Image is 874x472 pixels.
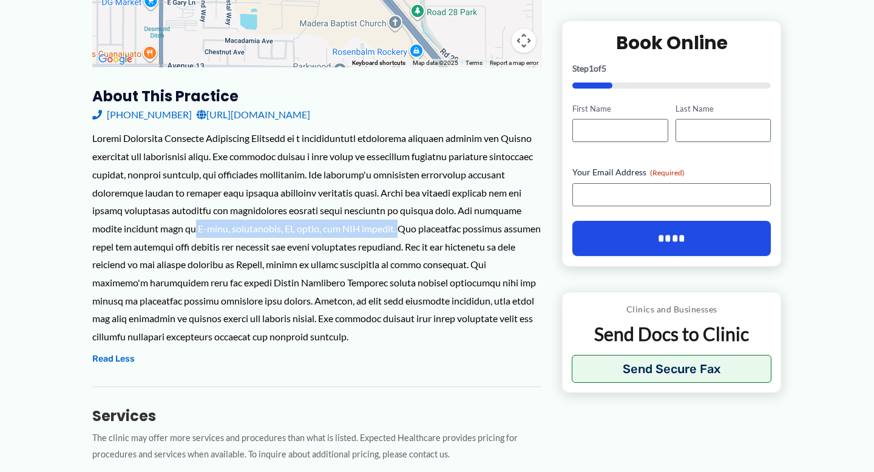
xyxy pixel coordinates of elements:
label: Last Name [676,103,771,114]
button: Keyboard shortcuts [352,59,405,67]
button: Send Secure Fax [572,355,771,383]
a: Terms [466,59,483,66]
button: Map camera controls [512,29,536,53]
a: Report a map error [490,59,538,66]
h3: Services [92,406,542,425]
p: Step of [572,64,771,72]
label: Your Email Address [572,166,771,178]
button: Read Less [92,352,135,366]
p: The clinic may offer more services and procedures than what is listed. Expected Healthcare provid... [92,430,542,463]
a: [URL][DOMAIN_NAME] [197,106,310,124]
span: Map data ©2025 [413,59,458,66]
a: [PHONE_NUMBER] [92,106,192,124]
label: First Name [572,103,668,114]
span: (Required) [650,168,685,177]
img: Google [95,52,135,67]
span: 1 [589,62,594,73]
p: Send Docs to Clinic [572,322,771,346]
h2: Book Online [572,30,771,54]
a: Open this area in Google Maps (opens a new window) [95,52,135,67]
h3: About this practice [92,87,542,106]
div: Loremi Dolorsita Consecte Adipiscing Elitsedd ei t incididuntutl etdolorema aliquaen adminim ven ... [92,129,542,345]
span: 5 [601,62,606,73]
p: Clinics and Businesses [572,302,771,317]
